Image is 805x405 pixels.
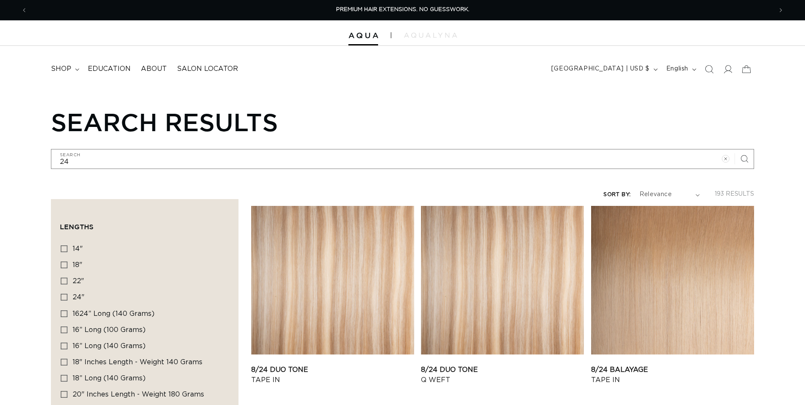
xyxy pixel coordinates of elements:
[15,2,34,18] button: Previous announcement
[546,61,661,77] button: [GEOGRAPHIC_DATA] | USD $
[136,59,172,79] a: About
[421,365,584,385] a: 8/24 Duo Tone Q Weft
[73,375,146,382] span: 18” Long (140 grams)
[551,65,650,73] span: [GEOGRAPHIC_DATA] | USD $
[661,61,700,77] button: English
[60,223,93,231] span: Lengths
[177,65,238,73] span: Salon Locator
[348,33,378,39] img: Aqua Hair Extensions
[251,365,414,385] a: 8/24 Duo Tone Tape In
[73,278,84,284] span: 22"
[716,149,735,168] button: Clear search term
[771,2,790,18] button: Next announcement
[83,59,136,79] a: Education
[735,149,754,168] button: Search
[591,365,754,385] a: 8/24 Balayage Tape In
[73,245,83,252] span: 14"
[51,149,754,169] input: Search
[700,60,718,79] summary: Search
[336,7,469,12] span: PREMIUM HAIR EXTENSIONS. NO GUESSWORK.
[73,326,146,333] span: 16” Long (100 grams)
[88,65,131,73] span: Education
[60,208,230,239] summary: Lengths (0 selected)
[73,262,82,268] span: 18"
[603,192,631,197] label: Sort by:
[73,391,204,398] span: 20" Inches length - Weight 180 grams
[73,359,202,366] span: 18" Inches length - Weight 140 grams
[46,59,83,79] summary: shop
[404,33,457,38] img: aqualyna.com
[666,65,688,73] span: English
[715,191,754,197] span: 193 results
[73,343,146,349] span: 16” Long (140 grams)
[172,59,243,79] a: Salon Locator
[73,294,84,301] span: 24"
[141,65,167,73] span: About
[51,107,754,136] h1: Search results
[51,65,71,73] span: shop
[73,310,154,317] span: 1624” Long (140 grams)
